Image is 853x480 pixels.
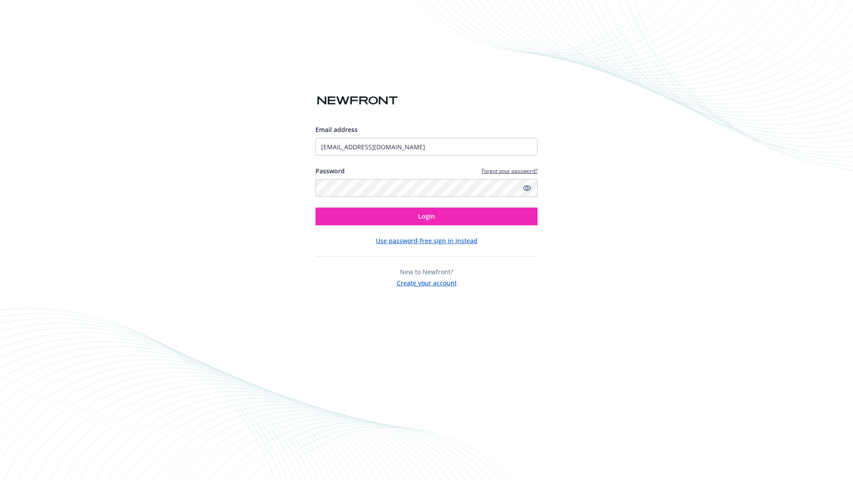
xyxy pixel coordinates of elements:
[315,166,345,176] label: Password
[315,179,538,197] input: Enter your password
[400,268,453,276] span: New to Newfront?
[482,167,538,175] a: Forgot your password?
[315,93,399,108] img: Newfront logo
[376,236,478,245] button: Use password-free sign in instead
[315,138,538,156] input: Enter your email
[397,276,457,288] button: Create your account
[522,183,532,193] a: Show password
[315,208,538,225] button: Login
[315,125,358,134] span: Email address
[418,212,435,220] span: Login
